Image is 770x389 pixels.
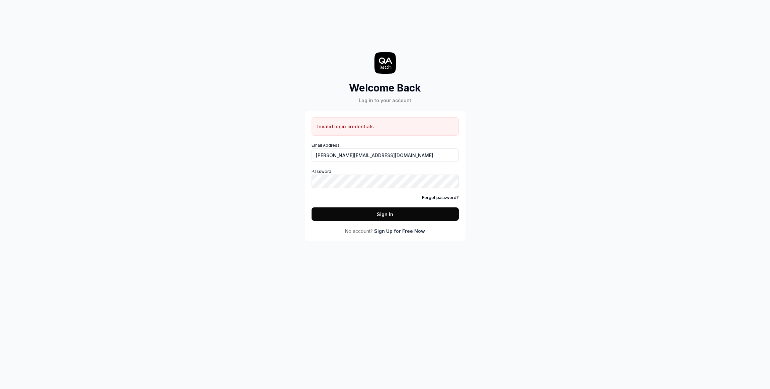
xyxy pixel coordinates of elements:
[312,142,459,162] label: Email Address
[312,175,459,188] input: Password
[374,228,425,235] a: Sign Up for Free Now
[312,207,459,221] button: Sign In
[345,228,373,235] span: No account?
[312,169,459,188] label: Password
[422,195,459,201] a: Forgot password?
[317,123,374,130] p: Invalid login credentials
[349,97,421,104] div: Log in to your account
[312,148,459,162] input: Email Address
[349,80,421,95] h2: Welcome Back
